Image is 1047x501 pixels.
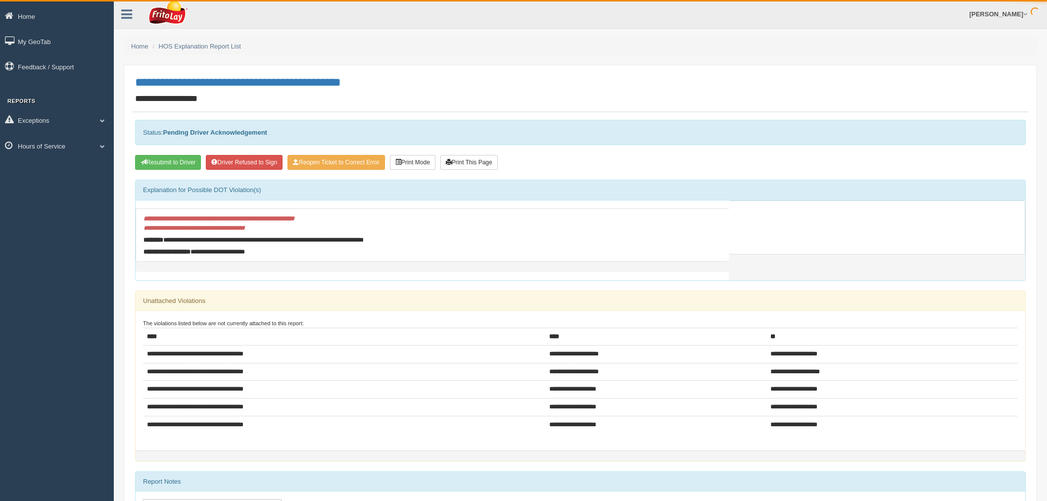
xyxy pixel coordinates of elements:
[159,43,241,50] a: HOS Explanation Report List
[440,155,498,170] button: Print This Page
[136,472,1025,492] div: Report Notes
[131,43,148,50] a: Home
[206,155,283,170] button: Driver Refused to Sign
[163,129,267,136] strong: Pending Driver Acknowledgement
[390,155,435,170] button: Print Mode
[136,180,1025,200] div: Explanation for Possible DOT Violation(s)
[136,291,1025,311] div: Unattached Violations
[287,155,385,170] button: Reopen Ticket
[135,155,201,170] button: Resubmit To Driver
[143,320,304,326] small: The violations listed below are not currently attached to this report:
[135,120,1026,145] div: Status:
